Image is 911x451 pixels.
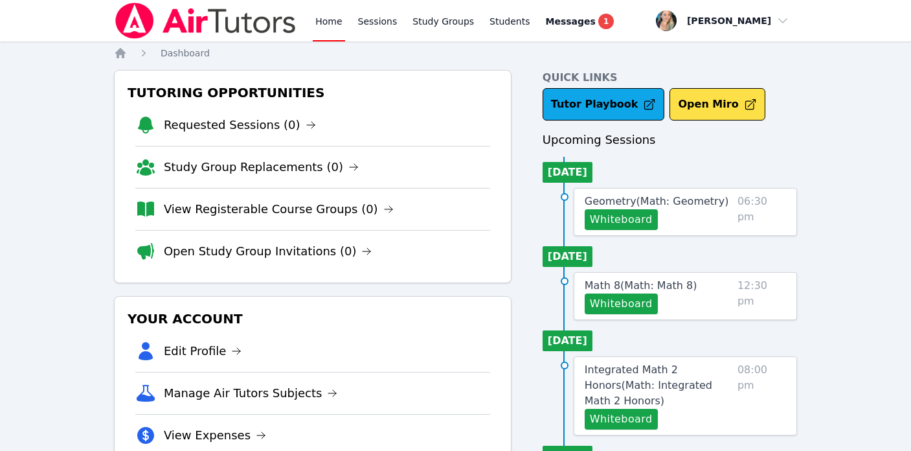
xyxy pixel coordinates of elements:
h3: Tutoring Opportunities [125,81,500,104]
li: [DATE] [543,246,592,267]
li: [DATE] [543,330,592,351]
span: Math 8 ( Math: Math 8 ) [585,279,697,292]
nav: Breadcrumb [114,47,797,60]
a: View Registerable Course Groups (0) [164,200,394,218]
span: Dashboard [161,48,210,58]
span: Geometry ( Math: Geometry ) [585,195,729,207]
button: Whiteboard [585,294,658,314]
a: Edit Profile [164,342,242,360]
a: View Expenses [164,426,266,445]
span: 08:00 pm [737,362,786,430]
a: Manage Air Tutors Subjects [164,384,338,402]
span: 06:30 pm [737,194,786,230]
a: Open Study Group Invitations (0) [164,242,372,260]
a: Geometry(Math: Geometry) [585,194,729,209]
button: Whiteboard [585,209,658,230]
img: Air Tutors [114,3,297,39]
a: Dashboard [161,47,210,60]
button: Whiteboard [585,409,658,430]
a: Study Group Replacements (0) [164,158,359,176]
span: Messages [546,15,596,28]
button: Open Miro [669,88,765,121]
span: Integrated Math 2 Honors ( Math: Integrated Math 2 Honors ) [585,364,712,407]
a: Requested Sessions (0) [164,116,316,134]
span: 12:30 pm [737,278,786,314]
span: 1 [598,14,614,29]
li: [DATE] [543,162,592,183]
h3: Your Account [125,307,500,330]
h3: Upcoming Sessions [543,131,797,149]
h4: Quick Links [543,70,797,86]
a: Math 8(Math: Math 8) [585,278,697,294]
a: Integrated Math 2 Honors(Math: Integrated Math 2 Honors) [585,362,732,409]
a: Tutor Playbook [543,88,665,121]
